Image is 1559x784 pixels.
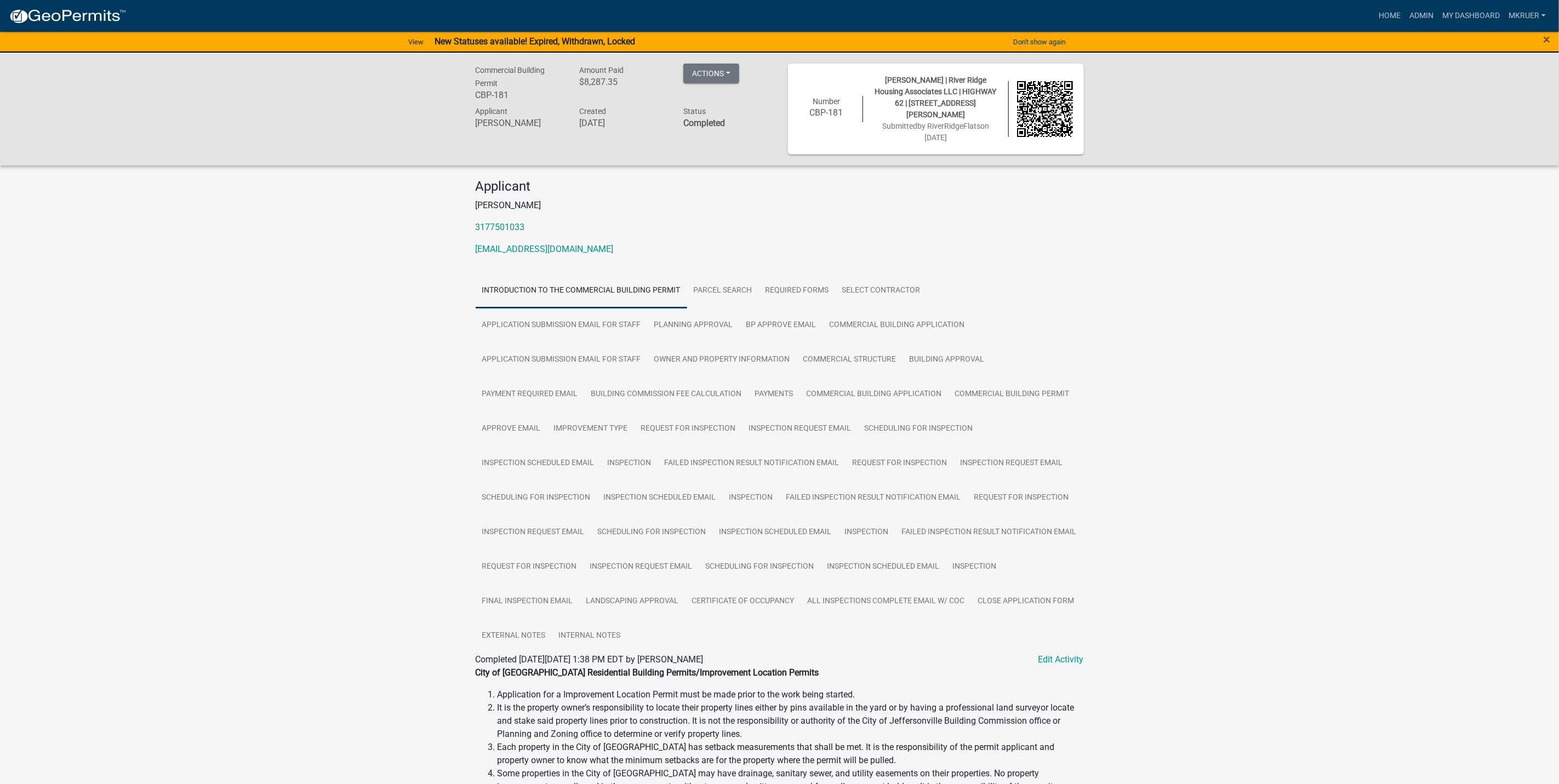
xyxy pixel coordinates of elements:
li: It is the property owner’s responsibility to locate their property lines either by pins available... [498,701,1084,741]
li: Application for a Improvement Location Permit must be made prior to the work being started. [498,688,1084,701]
a: Inspection Request Email [954,446,1070,481]
span: Status [683,107,706,116]
a: Request for Inspection [476,550,584,585]
h6: CBP-181 [476,90,563,100]
a: Inspection Request Email [584,550,699,585]
a: Inspection [838,515,895,550]
a: Owner and Property Information [648,342,797,377]
a: Scheduling for Inspection [858,411,980,447]
a: Admin [1405,5,1438,26]
h6: CBP-181 [799,107,855,118]
a: Commercial Building Permit [949,377,1076,412]
a: mkruer [1504,5,1550,26]
span: × [1544,32,1551,47]
a: Required Forms [759,273,836,308]
a: Select contractor [836,273,927,308]
h6: [PERSON_NAME] [476,118,563,128]
a: Inspection Request Email [476,515,591,550]
a: Close Application Form [972,584,1081,619]
a: Scheduling for Inspection [699,550,821,585]
strong: Completed [683,118,725,128]
p: [PERSON_NAME] [476,199,1084,212]
span: Completed [DATE][DATE] 1:38 PM EDT by [PERSON_NAME] [476,654,704,665]
strong: City of [GEOGRAPHIC_DATA] Residential Building Permits/Improvement Location Permits [476,667,819,678]
a: Improvement Type [547,411,635,447]
a: Payment Required Email [476,377,585,412]
span: [PERSON_NAME] | River Ridge Housing Associates LLC | HIGHWAY 62 | [STREET_ADDRESS][PERSON_NAME] [875,76,997,119]
span: Applicant [476,107,508,116]
a: External Notes [476,619,552,654]
a: Inspection Scheduled Email [821,550,946,585]
span: Number [813,97,840,106]
a: Planning Approval [648,308,740,343]
a: Home [1374,5,1405,26]
span: Commercial Building Permit [476,66,545,88]
a: Scheduling for Inspection [591,515,713,550]
span: by RiverRidgeFlats [917,122,980,130]
span: Submitted on [DATE] [882,122,989,142]
a: Inspection [601,446,658,481]
a: [EMAIL_ADDRESS][DOMAIN_NAME] [476,244,614,254]
a: Commercial Building Application [800,377,949,412]
a: Failed Inspection Result Notification Email [780,480,968,516]
a: Inspection Request Email [743,411,858,447]
a: My Dashboard [1438,5,1504,26]
a: Commercial Structure [797,342,903,377]
a: Internal Notes [552,619,627,654]
a: Inspection [946,550,1003,585]
a: Edit Activity [1038,653,1084,666]
a: Application Submission Email for Staff [476,342,648,377]
h6: [DATE] [579,118,667,128]
li: Each property in the City of [GEOGRAPHIC_DATA] has setback measurements that shall be met. It is ... [498,741,1084,767]
span: Amount Paid [579,66,624,75]
h6: $8,287.35 [579,77,667,87]
a: Certificate of Occupancy [686,584,801,619]
a: Failed Inspection Result Notification Email [895,515,1083,550]
a: Request for Inspection [635,411,743,447]
button: Actions [683,64,739,83]
h4: Applicant [476,179,1084,194]
a: View [404,33,428,51]
a: Parcel search [687,273,759,308]
a: All Inspections Complete Email W/ COC [801,584,972,619]
a: Payments [749,377,800,412]
a: Commercial Building Application [823,308,972,343]
a: Approve Email [476,411,547,447]
a: Inspection Scheduled Email [476,446,601,481]
a: Failed Inspection Result Notification Email [658,446,846,481]
a: Introduction to the Commercial Building Permit [476,273,687,308]
button: Don't show again [1009,33,1070,51]
a: Landscaping Approval [580,584,686,619]
a: Request for Inspection [968,480,1076,516]
a: Scheduling for Inspection [476,480,597,516]
a: Application Submission Email for Staff [476,308,648,343]
a: Final Inspection Email [476,584,580,619]
span: Created [579,107,606,116]
img: QR code [1017,81,1073,137]
a: BP Approve Email [740,308,823,343]
strong: New Statuses available! Expired, Withdrawn, Locked [435,36,635,47]
a: Building Commission Fee Calculation [585,377,749,412]
a: Inspection Scheduled Email [713,515,838,550]
a: Request for Inspection [846,446,954,481]
button: Close [1544,33,1551,46]
a: 3177501033 [476,222,525,232]
a: Building Approval [903,342,991,377]
a: Inspection [723,480,780,516]
a: Inspection Scheduled Email [597,480,723,516]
